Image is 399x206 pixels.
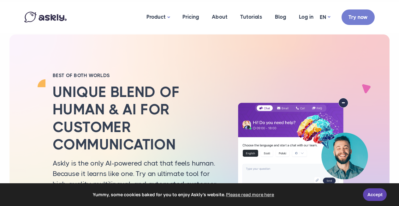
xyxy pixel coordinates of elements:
[24,12,67,22] img: Askly
[320,13,330,22] a: EN
[225,190,275,199] a: learn more about cookies
[293,2,320,32] a: Log in
[342,9,375,25] a: Try now
[363,188,387,201] a: Accept
[234,2,269,32] a: Tutorials
[53,83,223,153] h2: Unique blend of human & AI for customer communication
[205,2,234,32] a: About
[140,2,176,33] a: Product
[176,2,205,32] a: Pricing
[9,190,359,199] span: Yummy, some cookies baked for you to enjoy Askly's website.
[53,72,223,79] h2: BEST OF BOTH WORLDS
[53,158,223,200] p: Askly is the only AI-powered chat that feels human. Because it learns like one. Try an ultimate t...
[269,2,293,32] a: Blog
